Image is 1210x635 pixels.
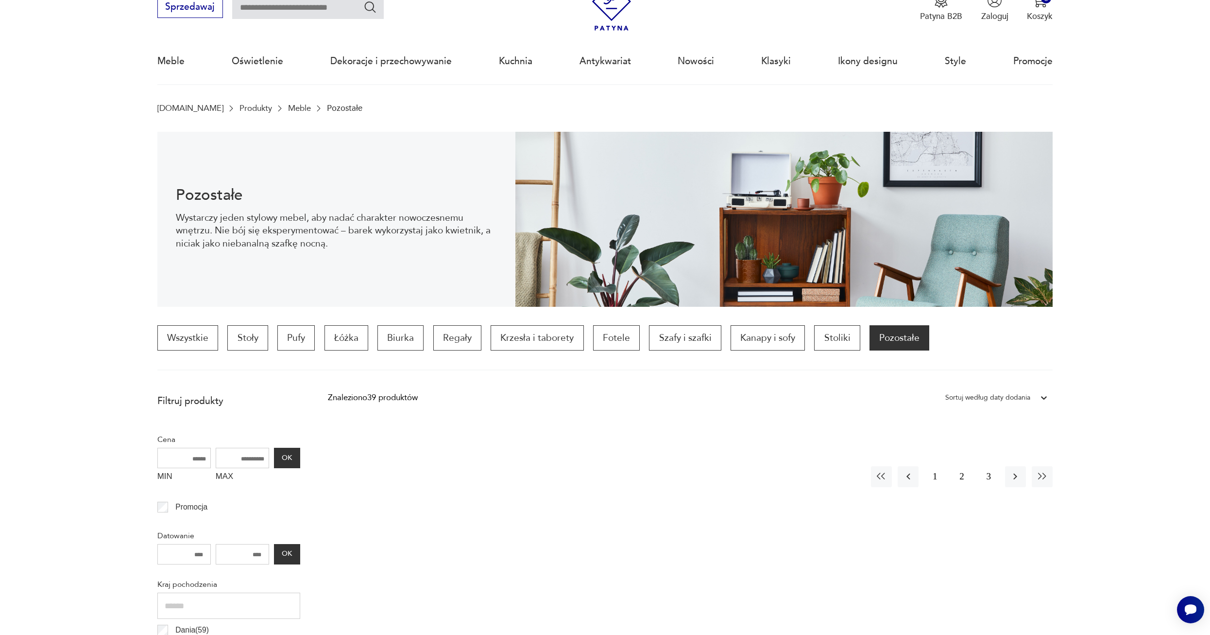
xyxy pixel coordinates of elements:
[593,325,640,351] a: Fotele
[175,501,207,513] p: Promocja
[239,104,272,113] a: Produkty
[157,529,300,542] p: Datowanie
[274,544,300,564] button: OK
[157,468,211,487] label: MIN
[176,188,497,202] h1: Pozostałe
[951,466,972,487] button: 2
[924,466,945,487] button: 1
[678,39,714,84] a: Nowości
[499,39,532,84] a: Kuchnia
[157,578,300,591] p: Kraj pochodzenia
[515,132,1053,307] img: 969d9116629659dbb0bd4e745da535dc.jpg
[157,4,223,12] a: Sprzedawaj
[731,325,805,351] a: Kanapy i sofy
[227,325,268,351] a: Stoły
[377,325,424,351] a: Biurka
[761,39,791,84] a: Klasyki
[1177,596,1204,623] iframe: Smartsupp widget button
[838,39,898,84] a: Ikony designu
[649,325,721,351] a: Szafy i szafki
[1027,11,1053,22] p: Koszyk
[978,466,999,487] button: 3
[330,39,452,84] a: Dekoracje i przechowywanie
[157,39,185,84] a: Meble
[157,395,300,407] p: Filtruj produkty
[157,325,218,351] a: Wszystkie
[288,104,311,113] a: Meble
[1013,39,1053,84] a: Promocje
[328,391,418,404] div: Znaleziono 39 produktów
[232,39,283,84] a: Oświetlenie
[433,325,481,351] a: Regały
[216,468,269,487] label: MAX
[491,325,583,351] a: Krzesła i taborety
[324,325,368,351] a: Łóżka
[814,325,860,351] a: Stoliki
[920,11,962,22] p: Patyna B2B
[579,39,631,84] a: Antykwariat
[277,325,315,351] a: Pufy
[157,433,300,446] p: Cena
[157,104,223,113] a: [DOMAIN_NAME]
[945,391,1030,404] div: Sortuj według daty dodania
[945,39,966,84] a: Style
[176,212,497,250] p: Wystarczy jeden stylowy mebel, aby nadać charakter nowoczesnemu wnętrzu. Nie bój się eksperymento...
[869,325,929,351] a: Pozostałe
[274,448,300,468] button: OK
[327,104,362,113] p: Pozostałe
[981,11,1008,22] p: Zaloguj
